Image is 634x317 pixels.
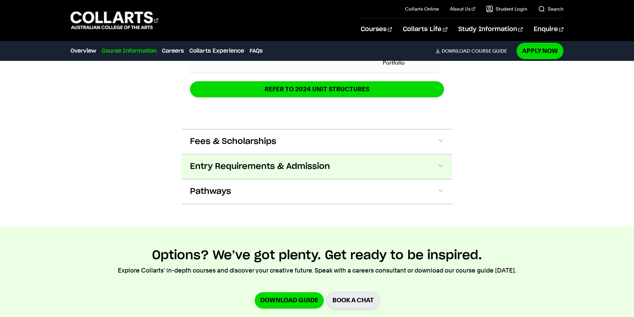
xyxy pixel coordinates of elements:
[102,47,156,55] a: Course Information
[538,5,563,12] a: Search
[189,47,244,55] a: Collarts Experience
[182,179,452,204] button: Pathways
[162,47,184,55] a: Careers
[152,248,482,263] h2: Options? We’ve got plenty. Get ready to be inspired.
[435,48,512,54] a: DownloadCourse Guide
[534,18,563,41] a: Enquire
[250,47,263,55] a: FAQs
[71,11,158,30] div: Go to homepage
[458,18,523,41] a: Study Information
[255,292,324,308] a: Download Guide
[118,266,516,275] p: Explore Collarts' in-depth courses and discover your creative future. Speak with a careers consul...
[442,48,470,54] span: Download
[190,81,444,97] a: REFER TO 2024 unit structures
[190,161,330,172] span: Entry Requirements & Admission
[403,18,447,41] a: Collarts Life
[190,186,231,197] span: Pathways
[182,129,452,154] button: Fees & Scholarships
[361,18,392,41] a: Courses
[405,5,439,12] a: Collarts Online
[450,5,475,12] a: About Us
[190,136,276,147] span: Fees & Scholarships
[327,292,380,308] a: BOOK A CHAT
[486,5,527,12] a: Student Login
[182,154,452,179] button: Entry Requirements & Admission
[517,43,563,59] a: Apply Now
[71,47,96,55] a: Overview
